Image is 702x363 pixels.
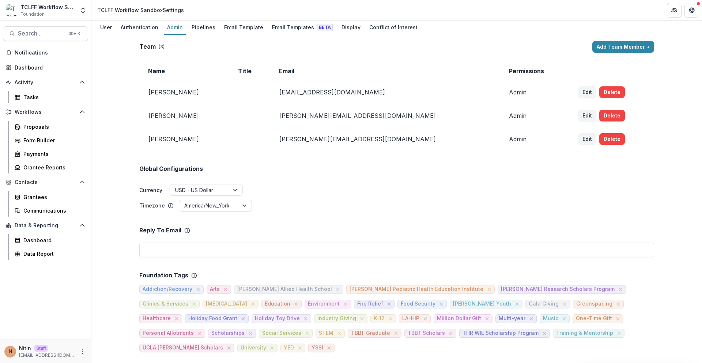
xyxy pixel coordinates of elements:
[617,286,624,293] button: close
[15,222,76,229] span: Data & Reporting
[12,148,88,160] a: Payments
[366,20,420,35] a: Conflict of Interest
[67,30,82,38] div: ⌘ + K
[336,330,343,337] button: close
[422,315,429,322] button: close
[23,136,82,144] div: Form Builder
[312,345,323,351] span: YSSI
[3,220,88,231] button: Open Data & Reporting
[270,81,500,104] td: [EMAIL_ADDRESS][DOMAIN_NAME]
[139,43,156,50] h2: Team
[189,22,218,33] div: Pipelines
[357,301,383,307] span: Fire Relief
[500,104,570,127] td: Admin
[270,104,500,127] td: [PERSON_NAME][EMAIL_ADDRESS][DOMAIN_NAME]
[486,286,493,293] button: close
[139,81,229,104] td: [PERSON_NAME]
[269,22,336,33] div: Email Templates
[500,127,570,151] td: Admin
[139,202,165,209] p: Timezone
[3,26,88,41] button: Search...
[139,272,188,279] p: Foundation Tags
[387,315,394,322] button: close
[23,207,82,214] div: Communications
[139,127,229,151] td: [PERSON_NAME]
[97,20,115,35] a: User
[139,227,181,234] p: Reply To Email
[561,300,568,308] button: close
[543,315,558,322] span: Music
[319,330,333,336] span: STEM
[188,315,237,322] span: Holiday Food Grant
[164,20,186,35] a: Admin
[501,286,615,292] span: [PERSON_NAME] Research Scholars Program
[23,123,82,131] div: Proposals
[303,330,311,337] button: close
[18,30,64,37] span: Search...
[12,121,88,133] a: Proposals
[159,44,165,50] p: ( 3 )
[339,22,363,33] div: Display
[513,300,521,308] button: close
[463,330,539,336] span: THR WIE Scholarship Program
[284,345,294,351] span: YED
[500,81,570,104] td: Admin
[19,352,75,359] p: [EMAIL_ADDRESS][DOMAIN_NAME]
[23,164,82,171] div: Grantee Reports
[3,76,88,88] button: Open Activity
[296,344,303,352] button: close
[139,104,229,127] td: [PERSON_NAME]
[269,20,336,35] a: Email Templates Beta
[12,134,88,146] a: Form Builder
[302,315,309,322] button: close
[143,286,192,292] span: Addiction/Recovery
[500,61,570,81] td: Permissions
[12,191,88,203] a: Grantees
[20,11,45,18] span: Foundation
[438,300,445,308] button: close
[499,315,525,322] span: Multi-year
[78,3,88,18] button: Open entity switcher
[12,161,88,173] a: Grantee Reports
[12,234,88,246] a: Dashboard
[374,315,385,322] span: K-12
[561,315,568,322] button: close
[241,345,266,351] span: University
[402,315,419,322] span: LA-HIP
[97,6,184,14] div: TCLFF Workflow Sandbox Settings
[3,47,88,59] button: Notifications
[339,20,363,35] a: Display
[78,347,87,356] button: More
[615,330,623,337] button: close
[342,300,349,308] button: close
[237,286,332,292] span: [PERSON_NAME] Allied Health School
[12,248,88,260] a: Data Report
[23,150,82,158] div: Payments
[143,301,188,307] span: Clinics & Services
[94,5,187,15] nav: breadcrumb
[15,79,76,86] span: Activity
[15,50,85,56] span: Notifications
[139,186,162,194] label: Currency
[139,165,203,172] h2: Global Configurations
[576,301,612,307] span: Greenspacing
[3,106,88,118] button: Open Workflows
[3,176,88,188] button: Open Contacts
[615,300,622,308] button: close
[317,24,333,31] span: Beta
[189,20,218,35] a: Pipelines
[599,133,625,145] button: Delete
[483,315,491,322] button: close
[385,300,393,308] button: close
[317,315,356,322] span: Industry Giving
[392,330,400,337] button: close
[249,300,257,308] button: close
[447,330,454,337] button: close
[351,330,390,336] span: TBBT Graduate
[143,315,171,322] span: Healthcare
[23,193,82,201] div: Grantees
[599,86,625,98] button: Delete
[190,300,198,308] button: close
[210,286,220,292] span: Arts
[143,345,223,351] span: UCLA [PERSON_NAME] Scholars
